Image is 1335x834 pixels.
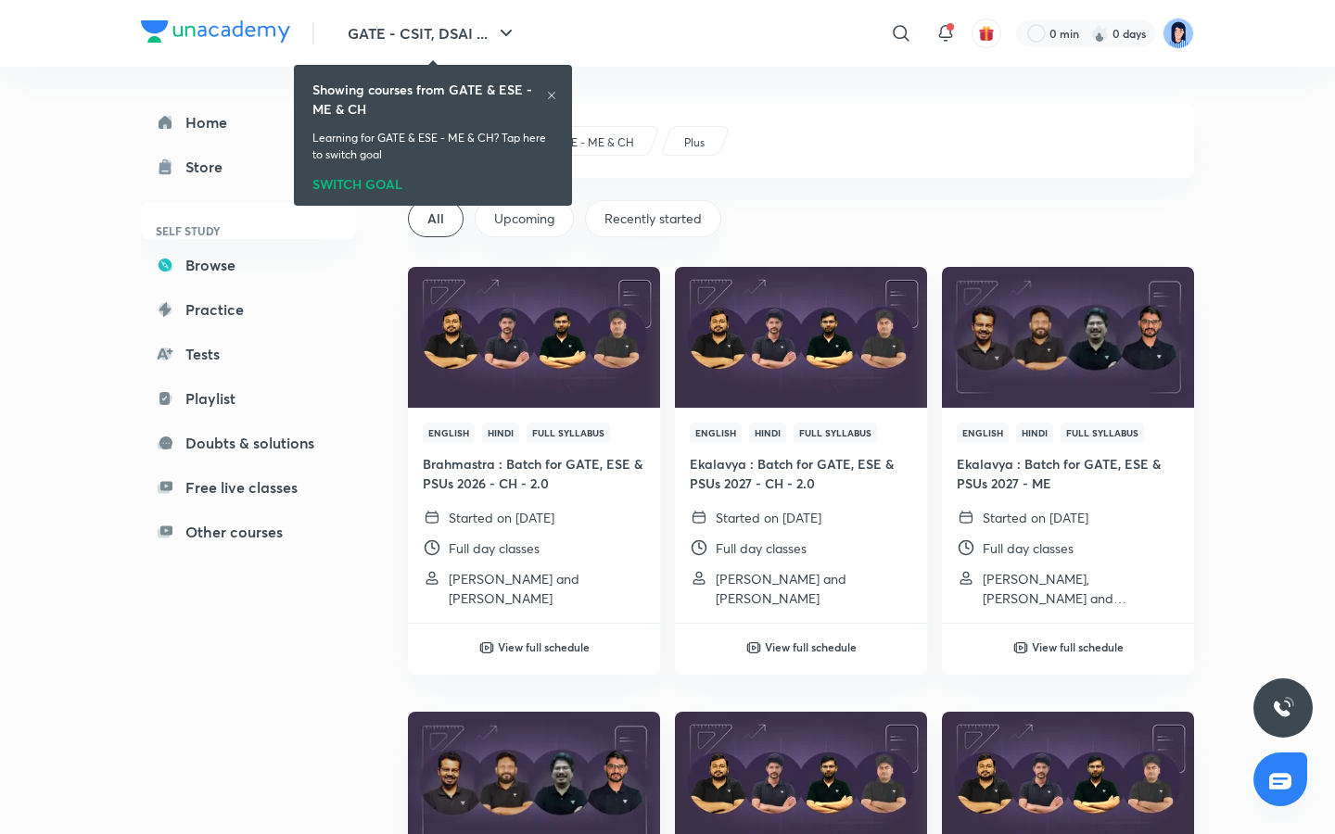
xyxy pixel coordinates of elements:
a: Browse [141,246,356,284]
p: Plus [684,134,705,151]
p: Full day classes [716,538,807,558]
p: Deepraj Chandrakar, S K Mondal and Unacademy GATE - ME (Hinglish) [983,569,1179,608]
img: avatar [978,25,995,42]
p: Learning for GATE & ESE - ME & CH? Tap here to switch goal [312,130,553,163]
h6: View full schedule [765,638,857,655]
a: Doubts & solutions [141,424,356,461]
img: Thumbnail [672,265,929,409]
h6: View full schedule [498,638,590,655]
img: George P [1163,18,1194,49]
span: Full Syllabus [794,423,877,443]
div: SWITCH GOAL [312,171,553,191]
p: Full day classes [983,538,1074,558]
span: Recently started [604,209,702,228]
div: Store [185,156,234,178]
span: Full Syllabus [1061,423,1144,443]
a: Home [141,104,356,141]
img: Thumbnail [405,265,662,409]
img: Company Logo [141,20,290,43]
img: streak [1090,24,1109,43]
a: ThumbnailEnglishHindiFull SyllabusBrahmastra : Batch for GATE, ESE & PSUs 2026 - CH - 2.0Started ... [408,267,660,623]
span: All [427,209,444,228]
h6: Showing courses from GATE & ESE - ME & CH [312,80,546,119]
h6: SELF STUDY [141,215,356,246]
a: Practice [141,291,356,328]
h4: Brahmastra : Batch for GATE, ESE & PSUs 2026 - CH - 2.0 [423,454,645,493]
p: Devendra Poonia and Ankur Bansal [716,569,912,608]
p: Started on [DATE] [449,508,554,527]
a: Company Logo [141,20,290,47]
p: Devendra Poonia and Ankur Bansal [449,569,645,608]
p: GATE & ESE - ME & CH [517,134,634,151]
a: Store [141,148,356,185]
span: Hindi [749,423,786,443]
img: play [479,640,494,655]
p: Full day classes [449,538,540,558]
span: Upcoming [494,209,554,228]
a: Plus [681,134,708,151]
img: play [746,640,761,655]
span: Hindi [1016,423,1053,443]
a: ThumbnailEnglishHindiFull SyllabusEkalavya : Batch for GATE, ESE & PSUs 2027 - CH - 2.0Started on... [675,267,927,623]
span: English [690,423,742,443]
a: Free live classes [141,469,356,506]
a: ThumbnailEnglishHindiFull SyllabusEkalavya : Batch for GATE, ESE & PSUs 2027 - MEStarted on [DATE... [942,267,1194,623]
a: Tests [141,335,356,373]
span: Full Syllabus [527,423,610,443]
img: Thumbnail [939,265,1196,409]
p: Started on [DATE] [983,508,1088,527]
p: Started on [DATE] [716,508,821,527]
h4: Ekalavya : Batch for GATE, ESE & PSUs 2027 - CH - 2.0 [690,454,912,493]
a: Other courses [141,513,356,550]
button: avatar [972,19,1001,48]
h4: Ekalavya : Batch for GATE, ESE & PSUs 2027 - ME [957,454,1179,493]
h6: View full schedule [1032,638,1124,655]
button: GATE - CSIT, DSAI ... [337,15,528,52]
span: English [957,423,1009,443]
span: Hindi [482,423,519,443]
img: ttu [1272,697,1294,719]
img: play [1013,640,1028,655]
a: GATE & ESE - ME & CH [515,134,638,151]
span: English [423,423,475,443]
a: Playlist [141,380,356,417]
